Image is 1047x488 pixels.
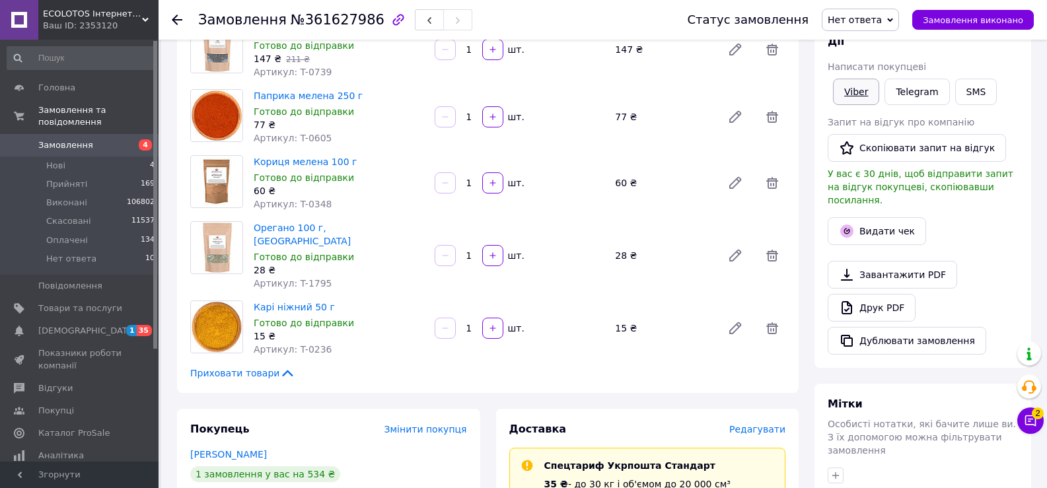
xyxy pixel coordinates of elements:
span: Артикул: T-0739 [254,67,332,77]
a: Друк PDF [828,294,916,322]
img: Насіння Чіа 500 г [191,21,242,73]
span: 134 [141,234,155,246]
span: Скасовані [46,215,91,227]
span: Нет ответа [828,15,882,25]
span: Видалити [759,315,785,341]
span: Артикул: T-0236 [254,344,332,355]
span: 1 [126,325,137,336]
span: 4 [150,160,155,172]
span: Замовлення [38,139,93,151]
span: Аналітика [38,450,84,462]
div: шт. [505,110,526,123]
div: 1 замовлення у вас на 534 ₴ [190,466,340,482]
button: SMS [955,79,997,105]
a: Завантажити PDF [828,261,957,289]
span: Відгуки [38,382,73,394]
span: Видалити [759,104,785,130]
button: Дублювати замовлення [828,327,986,355]
span: Видалити [759,36,785,63]
span: Редагувати [729,424,785,435]
span: Нові [46,160,65,172]
span: Змінити покупця [384,424,467,435]
div: Статус замовлення [688,13,809,26]
div: шт. [505,322,526,335]
span: 11537 [131,215,155,227]
a: Редагувати [722,36,748,63]
a: Орегано 100 г, [GEOGRAPHIC_DATA] [254,223,351,246]
img: Карі ніжний 50 г [191,301,242,353]
span: 35 [137,325,152,336]
span: Каталог ProSale [38,427,110,439]
span: Замовлення та повідомлення [38,104,159,128]
a: Карі ніжний 50 г [254,302,335,312]
span: Артикул: T-1795 [254,278,332,289]
button: Замовлення виконано [912,10,1034,30]
span: [DEMOGRAPHIC_DATA] [38,325,136,337]
div: Ваш ID: 2353120 [43,20,159,32]
a: Редагувати [722,315,748,341]
a: Паприка мелена 250 г [254,90,363,101]
div: 60 ₴ [254,184,424,197]
div: 15 ₴ [254,330,424,343]
span: Мітки [828,398,863,410]
span: Готово до відправки [254,40,354,51]
span: Показники роботи компанії [38,347,122,371]
div: шт. [505,43,526,56]
a: Кориця мелена 100 г [254,157,357,167]
div: 77 ₴ [610,108,717,126]
a: Viber [833,79,879,105]
img: Орегано 100 г, Греція [191,222,242,273]
span: Головна [38,82,75,94]
span: Готово до відправки [254,106,354,117]
span: Замовлення виконано [923,15,1023,25]
a: Редагувати [722,104,748,130]
span: Прийняті [46,178,87,190]
span: 106802 [127,197,155,209]
span: Замовлення [198,12,287,28]
a: Редагувати [722,170,748,196]
a: Редагувати [722,242,748,269]
span: Видалити [759,242,785,269]
span: Готово до відправки [254,318,354,328]
span: №361627986 [291,12,384,28]
span: 211 ₴ [286,55,310,64]
span: У вас є 30 днів, щоб відправити запит на відгук покупцеві, скопіювавши посилання. [828,168,1013,205]
span: 147 ₴ [254,53,281,64]
span: Приховати товари [190,366,295,380]
span: Видалити [759,170,785,196]
img: Паприка мелена 250 г [191,90,242,141]
span: Покупець [190,423,250,435]
button: Скопіювати запит на відгук [828,134,1006,162]
div: Повернутися назад [172,13,182,26]
span: Покупці [38,405,74,417]
a: [PERSON_NAME] [190,449,267,460]
a: Telegram [885,79,949,105]
div: 77 ₴ [254,118,424,131]
span: Спецтариф Укрпошта Стандарт [544,460,715,471]
span: Виконані [46,197,87,209]
img: Кориця мелена 100 г [191,156,242,207]
span: Артикул: T-0348 [254,199,332,209]
span: 4 [139,139,152,151]
div: 15 ₴ [610,319,717,337]
span: Нет ответа [46,253,96,265]
span: Артикул: T-0605 [254,133,332,143]
span: Повідомлення [38,280,102,292]
span: ECOLOTOS Інтернет-магазин натуральних продуктів харчування [43,8,142,20]
div: 28 ₴ [254,263,424,277]
div: шт. [505,249,526,262]
span: 169 [141,178,155,190]
span: Написати покупцеві [828,61,926,72]
span: Готово до відправки [254,172,354,183]
div: 147 ₴ [610,40,717,59]
span: Доставка [509,423,567,435]
div: 60 ₴ [610,174,717,192]
span: 2 [1032,407,1044,419]
input: Пошук [7,46,156,70]
div: 28 ₴ [610,246,717,265]
span: Дії [828,35,844,48]
span: Товари та послуги [38,302,122,314]
div: шт. [505,176,526,190]
span: Оплачені [46,234,88,246]
span: 10 [145,253,155,265]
